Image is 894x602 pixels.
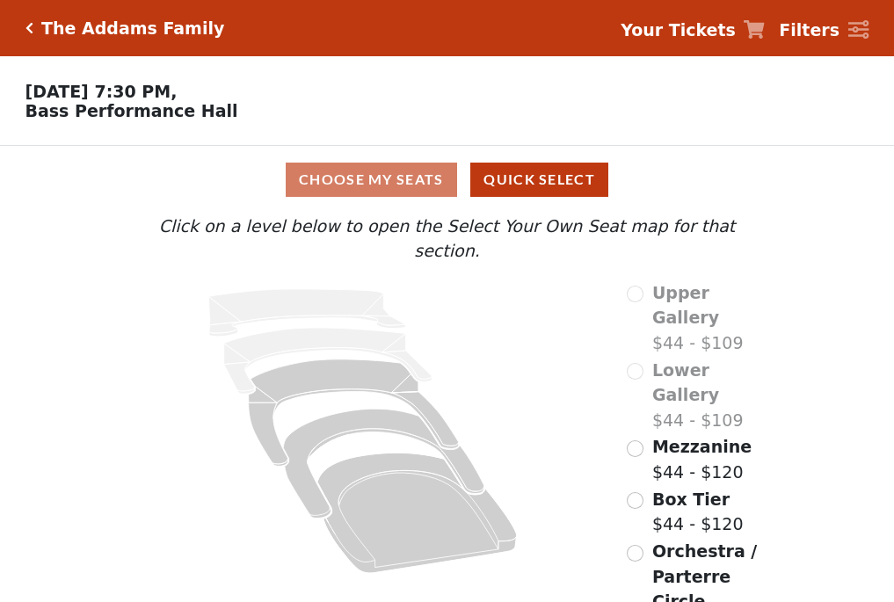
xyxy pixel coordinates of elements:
[621,18,765,43] a: Your Tickets
[124,214,769,264] p: Click on a level below to open the Select Your Own Seat map for that section.
[652,358,770,433] label: $44 - $109
[318,453,518,573] path: Orchestra / Parterre Circle - Seats Available: 111
[41,18,224,39] h5: The Addams Family
[224,328,432,394] path: Lower Gallery - Seats Available: 0
[25,22,33,34] a: Click here to go back to filters
[779,18,869,43] a: Filters
[652,360,719,405] span: Lower Gallery
[652,490,730,509] span: Box Tier
[652,437,752,456] span: Mezzanine
[652,487,744,537] label: $44 - $120
[652,280,770,356] label: $44 - $109
[652,434,752,484] label: $44 - $120
[652,283,719,328] span: Upper Gallery
[470,163,608,197] button: Quick Select
[621,20,736,40] strong: Your Tickets
[209,289,406,337] path: Upper Gallery - Seats Available: 0
[779,20,839,40] strong: Filters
